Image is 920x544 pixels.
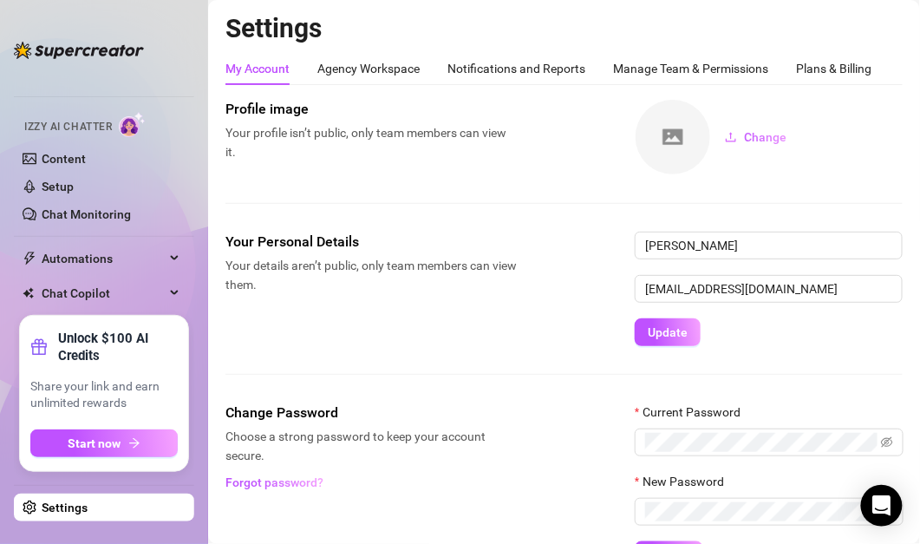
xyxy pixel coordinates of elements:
span: Share your link and earn unlimited rewards [30,378,178,412]
button: Update [635,318,701,346]
input: Enter name [635,232,903,259]
img: logo-BBDzfeDw.svg [14,42,144,59]
img: Chat Copilot [23,287,34,299]
span: Change Password [225,403,517,423]
span: Update [648,325,688,339]
span: Automations [42,245,165,272]
label: New Password [635,472,735,491]
a: Settings [42,501,88,515]
input: New Password [645,502,878,521]
div: Plans & Billing [796,59,871,78]
input: Current Password [645,433,878,452]
a: Chat Monitoring [42,207,131,221]
span: eye-invisible [881,436,893,449]
span: arrow-right [128,437,140,449]
span: Profile image [225,99,517,120]
span: upload [725,131,737,143]
span: Forgot password? [226,475,324,489]
span: Choose a strong password to keep your account secure. [225,427,517,465]
strong: Unlock $100 AI Credits [58,330,178,364]
span: Izzy AI Chatter [24,119,112,135]
div: Agency Workspace [317,59,420,78]
span: gift [30,338,48,356]
button: Start nowarrow-right [30,429,178,457]
span: Your profile isn’t public, only team members can view it. [225,123,517,161]
img: AI Chatter [119,112,146,137]
h2: Settings [225,12,903,45]
span: Your details aren’t public, only team members can view them. [225,256,517,294]
button: Forgot password? [225,469,324,496]
span: thunderbolt [23,252,36,265]
div: Manage Team & Permissions [613,59,768,78]
span: Change [744,130,786,144]
button: Change [711,123,800,151]
img: square-placeholder.png [636,100,710,174]
input: Enter new email [635,275,903,303]
a: Setup [42,180,74,193]
div: My Account [225,59,290,78]
span: Your Personal Details [225,232,517,252]
span: Chat Copilot [42,279,165,307]
div: Notifications and Reports [447,59,585,78]
span: Start now [69,436,121,450]
div: Open Intercom Messenger [861,485,903,527]
label: Current Password [635,403,752,422]
a: Content [42,152,86,166]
